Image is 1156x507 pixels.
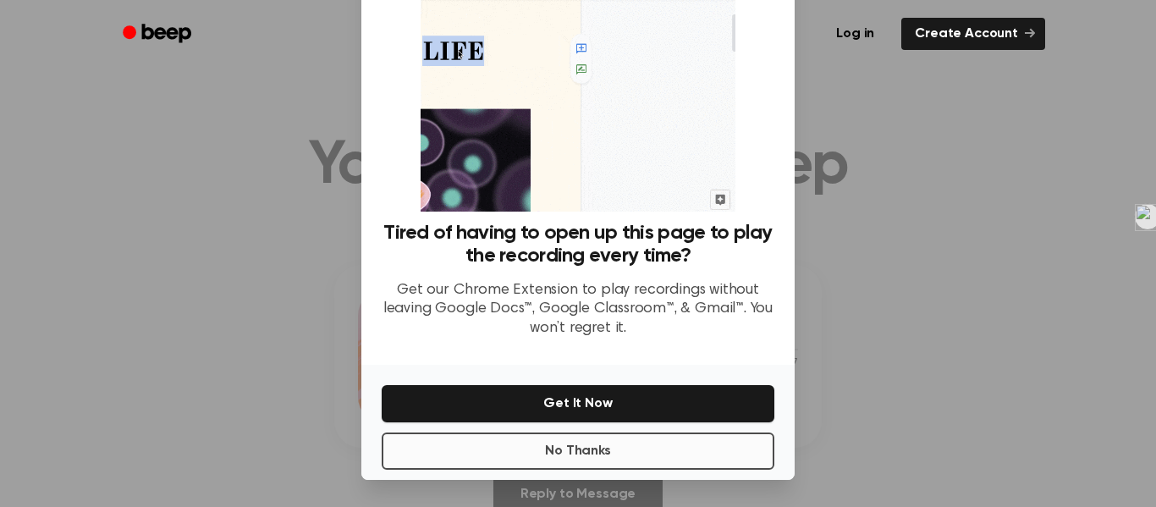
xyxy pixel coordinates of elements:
[819,14,891,53] a: Log in
[382,281,774,339] p: Get our Chrome Extension to play recordings without leaving Google Docs™, Google Classroom™, & Gm...
[382,222,774,267] h3: Tired of having to open up this page to play the recording every time?
[111,18,206,51] a: Beep
[382,385,774,422] button: Get It Now
[382,433,774,470] button: No Thanks
[901,18,1045,50] a: Create Account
